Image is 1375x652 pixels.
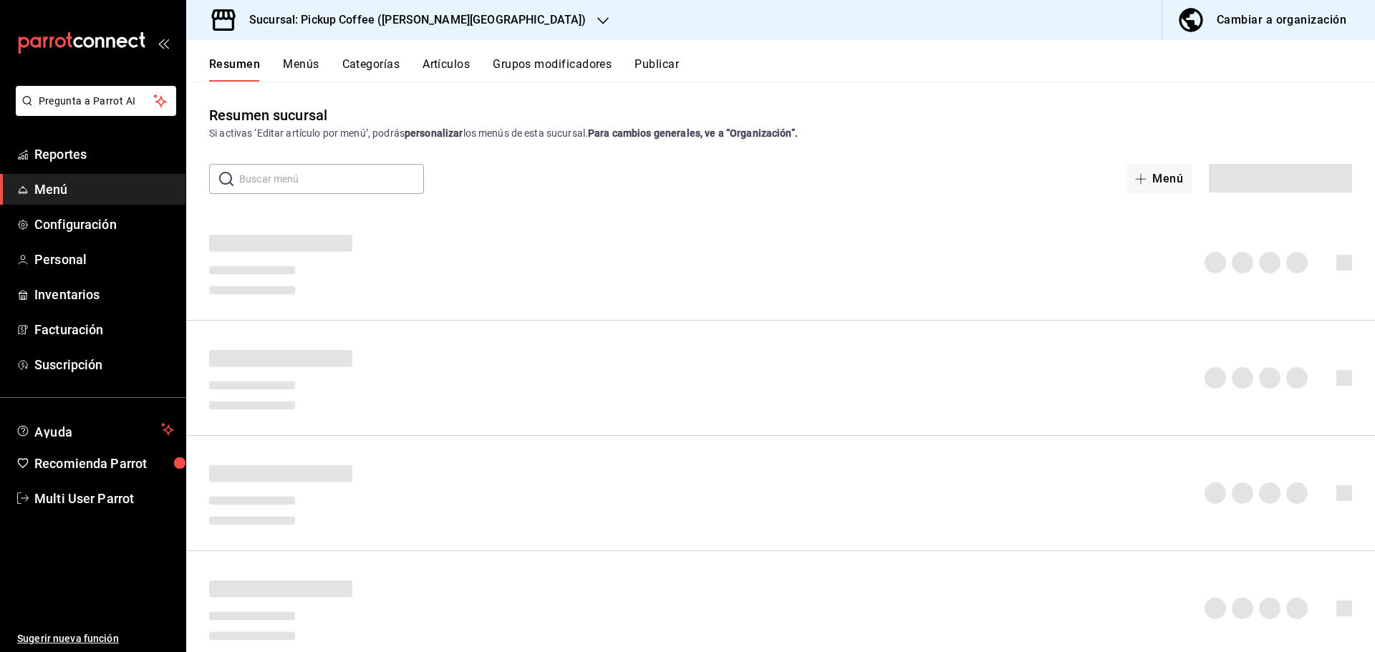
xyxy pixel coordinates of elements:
[1217,10,1346,30] div: Cambiar a organización
[405,127,463,139] strong: personalizar
[34,180,174,199] span: Menú
[34,421,155,438] span: Ayuda
[34,215,174,234] span: Configuración
[34,489,174,508] span: Multi User Parrot
[342,57,400,82] button: Categorías
[283,57,319,82] button: Menús
[209,104,327,126] div: Resumen sucursal
[17,631,174,646] span: Sugerir nueva función
[34,285,174,304] span: Inventarios
[238,11,586,29] h3: Sucursal: Pickup Coffee ([PERSON_NAME][GEOGRAPHIC_DATA])
[16,86,176,116] button: Pregunta a Parrot AI
[158,37,169,49] button: open_drawer_menu
[34,145,174,164] span: Reportes
[209,57,260,82] button: Resumen
[34,250,174,269] span: Personal
[239,165,424,193] input: Buscar menú
[209,126,1352,141] div: Si activas ‘Editar artículo por menú’, podrás los menús de esta sucursal.
[635,57,679,82] button: Publicar
[34,355,174,374] span: Suscripción
[209,57,1375,82] div: navigation tabs
[39,94,154,109] span: Pregunta a Parrot AI
[34,454,174,473] span: Recomienda Parrot
[34,320,174,339] span: Facturación
[10,104,176,119] a: Pregunta a Parrot AI
[423,57,470,82] button: Artículos
[493,57,612,82] button: Grupos modificadores
[588,127,798,139] strong: Para cambios generales, ve a “Organización”.
[1126,164,1192,194] button: Menú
